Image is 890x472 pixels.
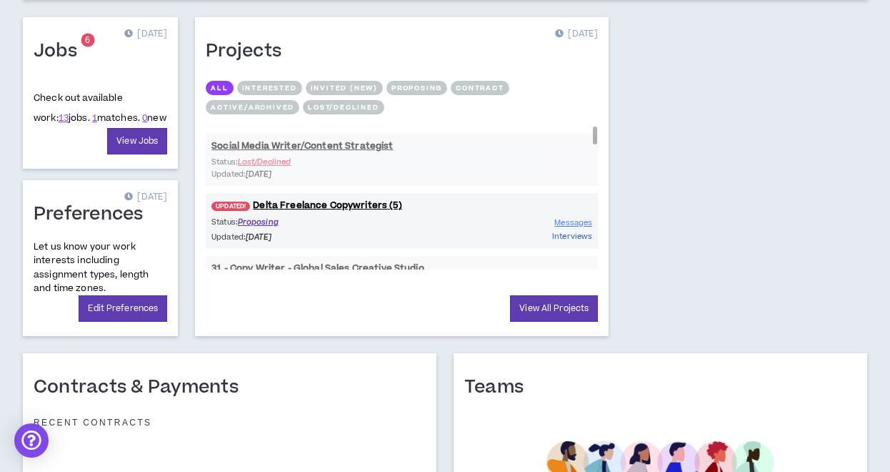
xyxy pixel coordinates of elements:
[211,202,250,211] span: UPDATED!
[34,376,249,399] h1: Contracts & Payments
[92,112,97,124] a: 1
[238,217,279,227] span: Proposing
[85,34,90,46] span: 6
[510,295,598,322] a: View All Projects
[34,417,152,428] p: Recent Contracts
[451,81,509,95] button: Contract
[306,81,383,95] button: Invited (new)
[59,112,90,124] span: jobs.
[34,240,167,295] p: Let us know your work interests including assignment types, length and time zones.
[92,112,140,124] span: matches.
[142,112,166,124] span: new
[81,34,94,47] sup: 6
[79,295,167,322] a: Edit Preferences
[206,199,598,212] a: UPDATED!Delta Freelance Copywriters (5)
[142,112,147,124] a: 0
[206,100,299,114] button: Active/Archived
[552,230,592,243] a: Interviews
[59,112,69,124] a: 13
[246,232,272,242] i: [DATE]
[124,27,167,41] p: [DATE]
[34,203,154,226] h1: Preferences
[14,423,49,458] div: Open Intercom Messenger
[211,231,402,243] p: Updated:
[34,40,88,63] h1: Jobs
[464,376,534,399] h1: Teams
[206,81,233,95] button: All
[386,81,447,95] button: Proposing
[107,128,167,154] a: View Jobs
[554,216,592,230] a: Messages
[555,27,598,41] p: [DATE]
[124,190,167,205] p: [DATE]
[206,40,292,63] h1: Projects
[552,231,592,242] span: Interviews
[34,92,166,124] p: Check out available work:
[554,217,592,228] span: Messages
[211,216,402,228] p: Status:
[303,100,384,114] button: Lost/Declined
[237,81,302,95] button: Interested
